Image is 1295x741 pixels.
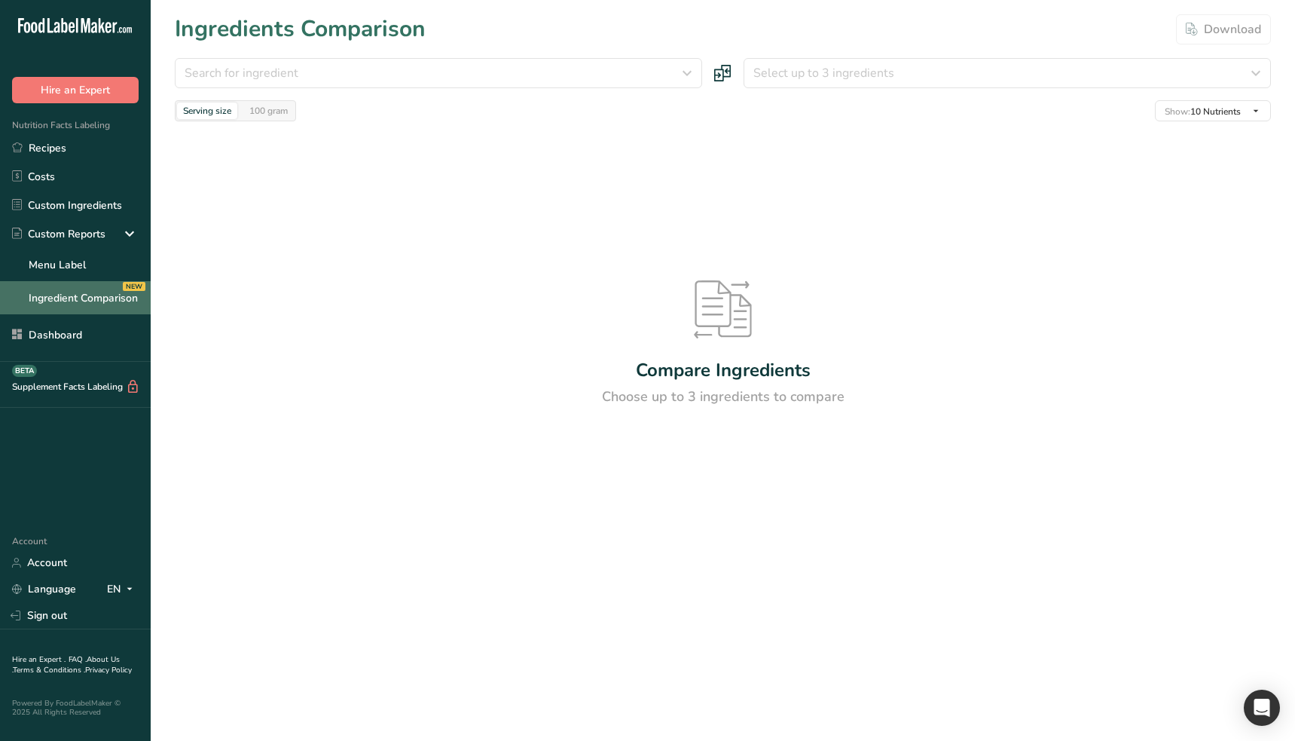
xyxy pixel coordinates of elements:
a: Terms & Conditions . [13,665,85,675]
button: Search for ingredient [175,58,702,88]
button: Show:10 Nutrients [1155,100,1271,121]
button: Select up to 3 ingredients [744,58,1271,88]
h1: Ingredients Comparison [175,12,426,46]
div: Open Intercom Messenger [1244,690,1280,726]
div: Serving size [177,103,237,119]
span: Show: [1165,106,1190,118]
div: Compare Ingredients [636,357,811,384]
div: Powered By FoodLabelMaker © 2025 All Rights Reserved [12,699,139,717]
div: Custom Reports [12,226,105,242]
div: BETA [12,365,37,377]
a: Privacy Policy [85,665,132,675]
a: About Us . [12,654,120,675]
a: Hire an Expert . [12,654,66,665]
div: NEW [123,282,145,291]
div: EN [107,580,139,599]
span: Select up to 3 ingredients [753,64,894,82]
div: 100 gram [243,103,294,119]
span: 10 Nutrients [1165,106,1241,118]
div: Choose up to 3 ingredients to compare [602,387,844,407]
button: Download [1176,14,1271,44]
div: Download [1186,20,1261,38]
a: FAQ . [69,654,87,665]
button: Hire an Expert [12,77,139,103]
span: Search for ingredient [185,64,298,82]
a: Language [12,576,76,602]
